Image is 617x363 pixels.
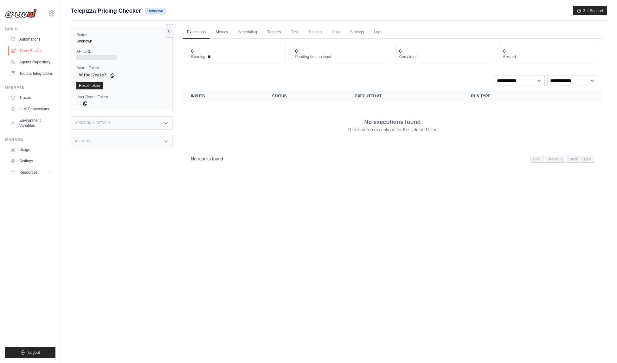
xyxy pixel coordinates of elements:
label: Bearer Token [76,65,167,70]
label: API URL [76,49,167,54]
div: Operate [5,85,55,90]
div: 0 [295,48,298,54]
span: Chat is not available until the deployment is complete [328,26,344,38]
th: Inputs [183,90,264,102]
nav: Pagination [530,156,594,163]
label: User Bearer Token [76,94,167,100]
th: Run Type [464,90,560,102]
a: Executions [183,26,209,39]
a: Reset Token [76,82,103,89]
span: Running [191,54,205,59]
a: LLM Connections [8,104,55,114]
div: Unknown [76,39,167,44]
a: Automations [8,34,55,44]
a: Crew Studio [8,46,56,56]
span: Previous [545,156,565,163]
span: Next [567,156,580,163]
th: Status [264,90,347,102]
div: Build [5,27,55,32]
span: Resources [19,170,37,175]
nav: Pagination [183,151,602,167]
dt: Errored [503,54,594,59]
div: Manage [5,137,55,142]
span: Last [581,156,594,163]
th: Executed at [348,90,464,102]
a: Settings [8,156,55,166]
label: Status [76,32,167,37]
a: Environment Variables [8,115,55,131]
dt: Pending human input [295,54,386,59]
button: Logout [5,347,55,358]
a: Logs [370,26,386,39]
span: Logout [28,350,40,355]
span: Unknown [145,8,166,15]
div: 0 [191,48,194,54]
a: Usage [8,145,55,155]
h3: Additional Details [75,121,111,125]
code: 96f0c37ce1e7 [76,72,109,79]
p: No results found [191,156,223,162]
a: Tools & Integrations [8,68,55,79]
span: Training is not available until the deployment is complete [305,26,326,38]
p: No executions found [364,118,421,126]
div: 0 [399,48,402,54]
button: Get Support [573,6,607,15]
a: Traces [8,93,55,103]
h3: Actions [75,139,90,143]
div: 0 [503,48,506,54]
a: Settings [346,26,368,39]
img: Logo [5,9,37,18]
section: Crew executions table [183,90,602,167]
a: Triggers [263,26,285,39]
span: Telepizza Pricing Checker [71,6,141,15]
a: Metrics [212,26,232,39]
a: Agents Repository [8,57,55,67]
dt: Completed [399,54,490,59]
a: Scheduling [235,26,261,39]
p: There are no executions for the selected filter. [348,126,438,133]
span: Test [287,26,302,38]
span: First [530,156,543,163]
button: Resources [8,167,55,178]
